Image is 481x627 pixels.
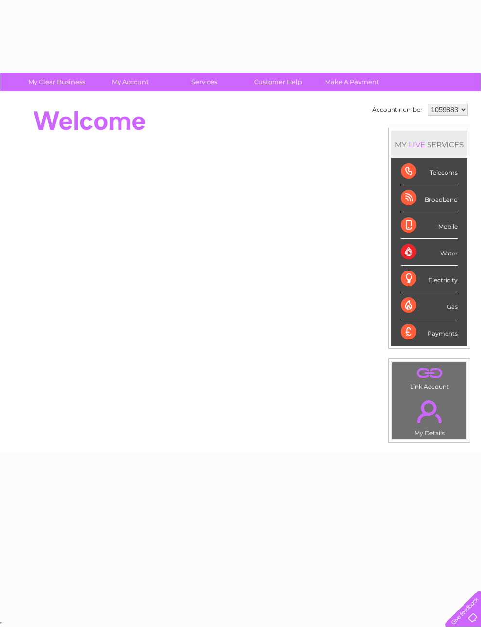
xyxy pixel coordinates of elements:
a: . [395,394,464,428]
a: My Account [90,73,171,91]
div: Water [401,239,458,266]
div: Payments [401,319,458,345]
a: . [395,365,464,382]
div: LIVE [407,140,427,149]
a: Make A Payment [312,73,392,91]
div: Broadband [401,185,458,212]
div: Electricity [401,266,458,292]
div: Gas [401,292,458,319]
div: MY SERVICES [391,131,467,158]
td: Account number [370,102,425,118]
td: My Details [392,392,467,440]
td: Link Account [392,362,467,392]
div: Mobile [401,212,458,239]
a: My Clear Business [17,73,97,91]
div: Telecoms [401,158,458,185]
a: Customer Help [238,73,318,91]
a: Services [164,73,244,91]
